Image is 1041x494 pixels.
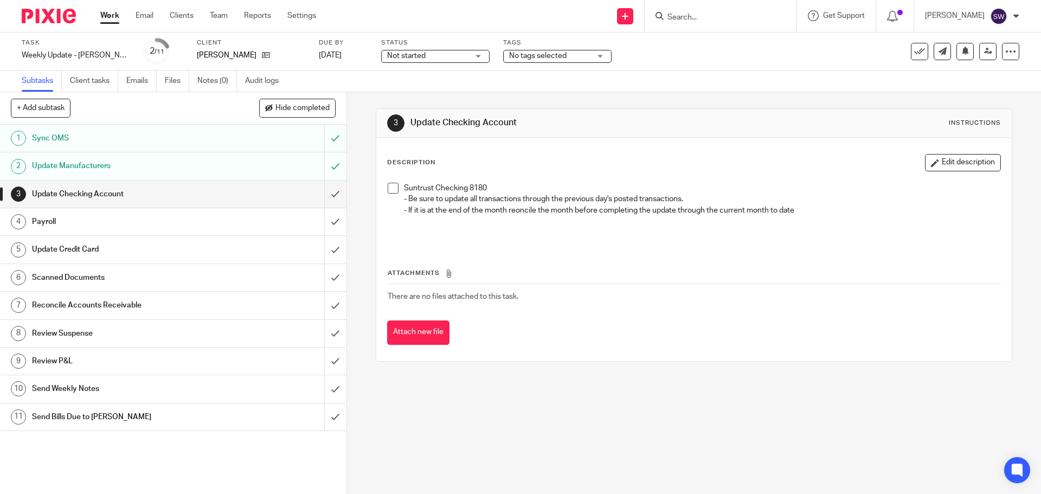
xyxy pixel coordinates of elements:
[275,104,330,113] span: Hide completed
[949,119,1001,127] div: Instructions
[387,114,404,132] div: 3
[22,9,76,23] img: Pixie
[11,131,26,146] div: 1
[11,270,26,285] div: 6
[388,293,518,300] span: There are no files attached to this task.
[32,270,220,286] h1: Scanned Documents
[925,154,1001,171] button: Edit description
[22,70,62,92] a: Subtasks
[126,70,157,92] a: Emails
[165,70,189,92] a: Files
[11,381,26,396] div: 10
[287,10,316,21] a: Settings
[197,39,305,47] label: Client
[32,409,220,425] h1: Send Bills Due to [PERSON_NAME]
[381,39,490,47] label: Status
[210,10,228,21] a: Team
[387,320,449,345] button: Attach new file
[150,45,164,57] div: 2
[197,50,256,61] p: [PERSON_NAME]
[404,205,1000,216] p: - If it is at the end of the month reoncile the month before completing the update through the cu...
[11,187,26,202] div: 3
[22,39,130,47] label: Task
[197,70,237,92] a: Notes (0)
[70,70,118,92] a: Client tasks
[32,186,220,202] h1: Update Checking Account
[32,297,220,313] h1: Reconcile Accounts Receivable
[245,70,287,92] a: Audit logs
[100,10,119,21] a: Work
[11,242,26,258] div: 5
[319,52,342,59] span: [DATE]
[32,130,220,146] h1: Sync OMS
[11,298,26,313] div: 7
[155,49,164,55] small: /11
[32,158,220,174] h1: Update Manufacturers
[387,158,435,167] p: Description
[387,52,426,60] span: Not started
[136,10,153,21] a: Email
[990,8,1007,25] img: svg%3E
[244,10,271,21] a: Reports
[170,10,194,21] a: Clients
[666,13,764,23] input: Search
[11,326,26,341] div: 8
[11,99,70,117] button: + Add subtask
[11,214,26,229] div: 4
[32,353,220,369] h1: Review P&L
[404,194,1000,204] p: - Be sure to update all transactions through the previous day's posted transactions.
[22,50,130,61] div: Weekly Update - [PERSON_NAME]
[32,214,220,230] h1: Payroll
[259,99,336,117] button: Hide completed
[404,183,1000,194] p: Suntrust Checking 8180
[925,10,985,21] p: [PERSON_NAME]
[32,381,220,397] h1: Send Weekly Notes
[11,409,26,425] div: 11
[32,241,220,258] h1: Update Credit Card
[11,159,26,174] div: 2
[388,270,440,276] span: Attachments
[503,39,612,47] label: Tags
[410,117,717,129] h1: Update Checking Account
[319,39,368,47] label: Due by
[823,12,865,20] span: Get Support
[509,52,567,60] span: No tags selected
[32,325,220,342] h1: Review Suspense
[22,50,130,61] div: Weekly Update - Oberbeck
[11,354,26,369] div: 9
